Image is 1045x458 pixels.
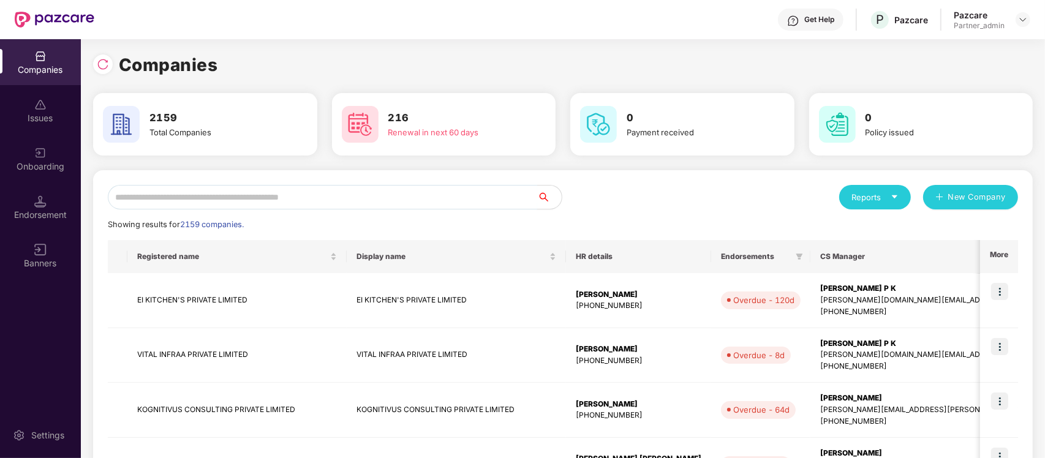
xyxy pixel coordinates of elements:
[576,300,701,312] div: [PHONE_NUMBER]
[891,193,899,201] span: caret-down
[347,273,566,328] td: EI KITCHEN'S PRIVATE LIMITED
[894,14,928,26] div: Pazcare
[119,51,218,78] h1: Companies
[787,15,799,27] img: svg+xml;base64,PHN2ZyBpZD0iSGVscC0zMngzMiIgeG1sbnM9Imh0dHA6Ly93d3cudzMub3JnLzIwMDAvc3ZnIiB3aWR0aD...
[537,185,562,209] button: search
[804,15,834,24] div: Get Help
[34,244,47,256] img: svg+xml;base64,PHN2ZyB3aWR0aD0iMTYiIGhlaWdodD0iMTYiIHZpZXdCb3g9IjAgMCAxNiAxNiIgZmlsbD0ibm9uZSIgeG...
[13,429,25,441] img: svg+xml;base64,PHN2ZyBpZD0iU2V0dGluZy0yMHgyMCIgeG1sbnM9Imh0dHA6Ly93d3cudzMub3JnLzIwMDAvc3ZnIiB3aW...
[388,110,521,126] h3: 216
[866,126,998,138] div: Policy issued
[876,12,884,27] span: P
[948,191,1006,203] span: New Company
[127,383,347,438] td: KOGNITIVUS CONSULTING PRIVATE LIMITED
[388,126,521,138] div: Renewal in next 60 days
[576,289,701,301] div: [PERSON_NAME]
[15,12,94,28] img: New Pazcare Logo
[1018,15,1028,24] img: svg+xml;base64,PHN2ZyBpZD0iRHJvcGRvd24tMzJ4MzIiIHhtbG5zPSJodHRwOi8vd3d3LnczLm9yZy8yMDAwL3N2ZyIgd2...
[721,252,791,261] span: Endorsements
[28,429,68,441] div: Settings
[733,349,785,361] div: Overdue - 8d
[935,193,943,203] span: plus
[34,50,47,62] img: svg+xml;base64,PHN2ZyBpZD0iQ29tcGFuaWVzIiB4bWxucz0iaHR0cDovL3d3dy53My5vcmcvMjAwMC9zdmciIHdpZHRoPS...
[357,252,547,261] span: Display name
[149,126,282,138] div: Total Companies
[576,355,701,367] div: [PHONE_NUMBER]
[149,110,282,126] h3: 2159
[733,294,794,306] div: Overdue - 120d
[137,252,328,261] span: Registered name
[851,191,899,203] div: Reports
[108,220,244,229] span: Showing results for
[347,328,566,383] td: VITAL INFRAA PRIVATE LIMITED
[537,192,562,202] span: search
[576,399,701,410] div: [PERSON_NAME]
[627,110,760,126] h3: 0
[347,383,566,438] td: KOGNITIVUS CONSULTING PRIVATE LIMITED
[733,404,790,416] div: Overdue - 64d
[954,21,1005,31] div: Partner_admin
[576,410,701,421] div: [PHONE_NUMBER]
[127,240,347,273] th: Registered name
[980,240,1018,273] th: More
[180,220,244,229] span: 2159 companies.
[103,106,140,143] img: svg+xml;base64,PHN2ZyB4bWxucz0iaHR0cDovL3d3dy53My5vcmcvMjAwMC9zdmciIHdpZHRoPSI2MCIgaGVpZ2h0PSI2MC...
[991,392,1008,410] img: icon
[796,253,803,260] span: filter
[566,240,711,273] th: HR details
[34,99,47,111] img: svg+xml;base64,PHN2ZyBpZD0iSXNzdWVzX2Rpc2FibGVkIiB4bWxucz0iaHR0cDovL3d3dy53My5vcmcvMjAwMC9zdmciIH...
[954,9,1005,21] div: Pazcare
[342,106,379,143] img: svg+xml;base64,PHN2ZyB4bWxucz0iaHR0cDovL3d3dy53My5vcmcvMjAwMC9zdmciIHdpZHRoPSI2MCIgaGVpZ2h0PSI2MC...
[991,338,1008,355] img: icon
[991,283,1008,300] img: icon
[34,147,47,159] img: svg+xml;base64,PHN2ZyB3aWR0aD0iMjAiIGhlaWdodD0iMjAiIHZpZXdCb3g9IjAgMCAyMCAyMCIgZmlsbD0ibm9uZSIgeG...
[866,110,998,126] h3: 0
[34,195,47,208] img: svg+xml;base64,PHN2ZyB3aWR0aD0iMTQuNSIgaGVpZ2h0PSIxNC41IiB2aWV3Qm94PSIwIDAgMTYgMTYiIGZpbGw9Im5vbm...
[580,106,617,143] img: svg+xml;base64,PHN2ZyB4bWxucz0iaHR0cDovL3d3dy53My5vcmcvMjAwMC9zdmciIHdpZHRoPSI2MCIgaGVpZ2h0PSI2MC...
[97,58,109,70] img: svg+xml;base64,PHN2ZyBpZD0iUmVsb2FkLTMyeDMyIiB4bWxucz0iaHR0cDovL3d3dy53My5vcmcvMjAwMC9zdmciIHdpZH...
[793,249,805,264] span: filter
[127,273,347,328] td: EI KITCHEN'S PRIVATE LIMITED
[923,185,1018,209] button: plusNew Company
[627,126,760,138] div: Payment received
[127,328,347,383] td: VITAL INFRAA PRIVATE LIMITED
[576,343,701,355] div: [PERSON_NAME]
[347,240,566,273] th: Display name
[819,106,856,143] img: svg+xml;base64,PHN2ZyB4bWxucz0iaHR0cDovL3d3dy53My5vcmcvMjAwMC9zdmciIHdpZHRoPSI2MCIgaGVpZ2h0PSI2MC...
